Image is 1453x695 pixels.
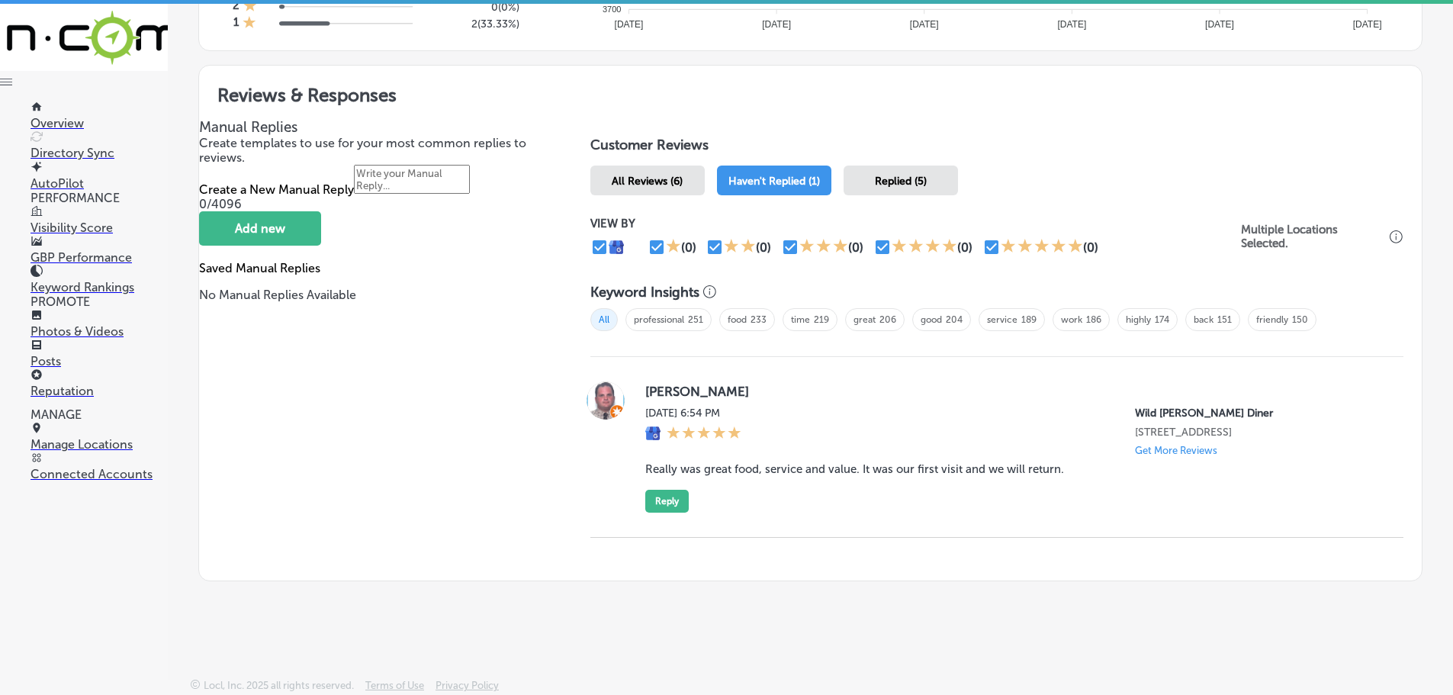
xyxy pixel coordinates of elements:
div: (0) [957,240,972,255]
tspan: [DATE] [910,19,939,30]
p: Visibility Score [31,220,168,235]
a: AutoPilot [31,162,168,191]
a: Manage Locations [31,423,168,452]
div: (0) [756,240,771,255]
tspan: [DATE] [614,19,643,30]
p: Reputation [31,384,168,398]
p: Directory Sync [31,146,168,160]
h5: 0 ( 0% ) [425,1,519,14]
h3: Keyword Insights [590,284,699,301]
a: 219 [814,314,829,325]
a: food [728,314,747,325]
p: Photos & Videos [31,324,168,339]
button: Reply [645,490,689,513]
p: Multiple Locations Selected. [1241,223,1386,250]
div: 1 Star [243,15,256,32]
div: (0) [1083,240,1098,255]
span: All Reviews (6) [612,175,683,188]
p: Overview [31,116,168,130]
a: 150 [1292,314,1308,325]
p: 4805 E Main St. [1135,426,1379,439]
div: (0) [681,240,696,255]
a: highly [1126,314,1151,325]
p: Manage Locations [31,437,168,452]
p: Posts [31,354,168,368]
p: Wild Berry Diner [1135,407,1379,420]
tspan: [DATE] [1353,19,1382,30]
div: (0) [848,240,863,255]
a: Connected Accounts [31,452,168,481]
a: back [1194,314,1214,325]
a: Visibility Score [31,206,168,235]
a: friendly [1256,314,1288,325]
a: work [1061,314,1082,325]
tspan: [DATE] [1057,19,1086,30]
a: Overview [31,101,168,130]
p: Connected Accounts [31,467,168,481]
label: Create a New Manual Reply [199,182,354,197]
a: good [921,314,942,325]
a: 206 [879,314,896,325]
span: Replied (5) [875,175,927,188]
tspan: [DATE] [762,19,791,30]
p: 0/4096 [199,197,560,211]
label: [PERSON_NAME] [645,384,1379,399]
a: Reputation [31,369,168,398]
a: 204 [946,314,963,325]
a: service [987,314,1017,325]
blockquote: Really was great food, service and value. It was our first visit and we will return. [645,462,1379,476]
span: Haven't Replied (1) [728,175,820,188]
a: Photos & Videos [31,310,168,339]
h4: 1 [233,15,239,32]
a: 251 [688,314,703,325]
tspan: [DATE] [1205,19,1234,30]
a: time [791,314,810,325]
a: 189 [1021,314,1037,325]
div: 2 Stars [724,238,756,256]
a: 186 [1086,314,1101,325]
p: Locl, Inc. 2025 all rights reserved. [204,680,354,691]
p: AutoPilot [31,176,168,191]
a: Posts [31,339,168,368]
a: 233 [751,314,767,325]
p: PERFORMANCE [31,191,168,205]
p: Create templates to use for your most common replies to reviews. [199,136,560,165]
p: PROMOTE [31,294,168,309]
h5: 2 ( 33.33% ) [425,18,519,31]
h1: Customer Reviews [590,137,1403,159]
a: Directory Sync [31,131,168,160]
a: 151 [1217,314,1232,325]
textarea: Create your Quick Reply [354,165,470,194]
div: 1 Star [666,238,681,256]
label: [DATE] 6:54 PM [645,407,741,420]
div: 4 Stars [892,238,957,256]
h2: Reviews & Responses [199,66,1422,118]
button: Add new [199,211,321,246]
h3: Manual Replies [199,118,560,136]
p: MANAGE [31,407,168,422]
a: professional [634,314,684,325]
div: 5 Stars [1001,238,1083,256]
span: All [590,308,618,331]
tspan: 3700 [603,5,621,14]
a: 174 [1155,314,1169,325]
a: Keyword Rankings [31,265,168,294]
label: Saved Manual Replies [199,261,320,275]
p: Keyword Rankings [31,280,168,294]
a: great [853,314,876,325]
p: GBP Performance [31,250,168,265]
p: VIEW BY [590,217,1241,230]
div: 5 Stars [667,426,741,442]
div: 3 Stars [799,238,848,256]
p: Get More Reviews [1135,445,1217,456]
p: No Manual Replies Available [199,288,560,302]
a: GBP Performance [31,236,168,265]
